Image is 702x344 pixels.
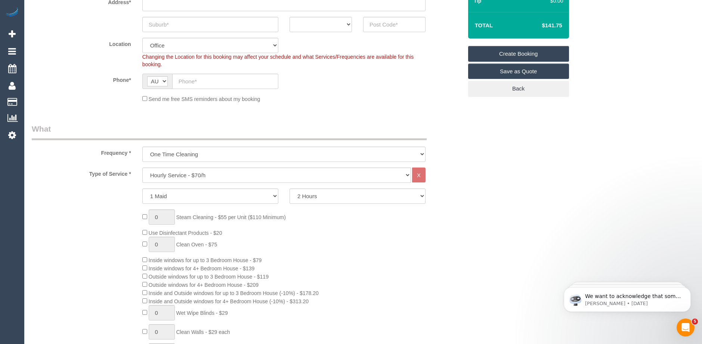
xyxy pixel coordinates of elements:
label: Location [26,38,137,48]
span: Outside windows for up to 3 Bedroom House - $119 [149,274,269,280]
a: Back [468,81,569,96]
span: 5 [692,319,698,325]
span: We want to acknowledge that some users may be experiencing lag or slower performance in our softw... [33,22,129,124]
span: Use Disinfectant Products - $20 [149,230,222,236]
span: Send me free SMS reminders about my booking [149,96,260,102]
span: Inside windows for up to 3 Bedroom House - $79 [149,257,262,263]
input: Post Code* [363,17,426,32]
p: Message from Ellie, sent 1w ago [33,29,129,36]
span: Steam Cleaning - $55 per Unit ($110 Minimum) [176,214,285,220]
span: Clean Oven - $75 [176,242,217,248]
input: Suburb* [142,17,278,32]
label: Frequency * [26,147,137,157]
label: Type of Service * [26,168,137,178]
span: Wet Wipe Blinds - $29 [176,310,228,316]
strong: Total [475,22,493,28]
span: Outside windows for 4+ Bedroom House - $209 [149,282,259,288]
a: Save as Quote [468,64,569,79]
h4: $141.75 [519,22,562,29]
iframe: Intercom live chat [677,319,695,337]
span: Inside windows for 4+ Bedroom House - $139 [149,265,255,271]
legend: What [32,123,427,140]
input: Phone* [172,74,278,89]
a: Create Booking [468,46,569,62]
span: Changing the Location for this booking may affect your schedule and what Services/Frequencies are... [142,54,414,67]
span: Clean Walls - $29 each [176,329,230,335]
iframe: Intercom notifications message [553,271,702,324]
img: Automaid Logo [4,7,19,18]
span: Inside and Outside windows for 4+ Bedroom House (-10%) - $313.20 [149,298,309,304]
label: Phone* [26,74,137,84]
span: Inside and Outside windows for up to 3 Bedroom House (-10%) - $178.20 [149,290,319,296]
